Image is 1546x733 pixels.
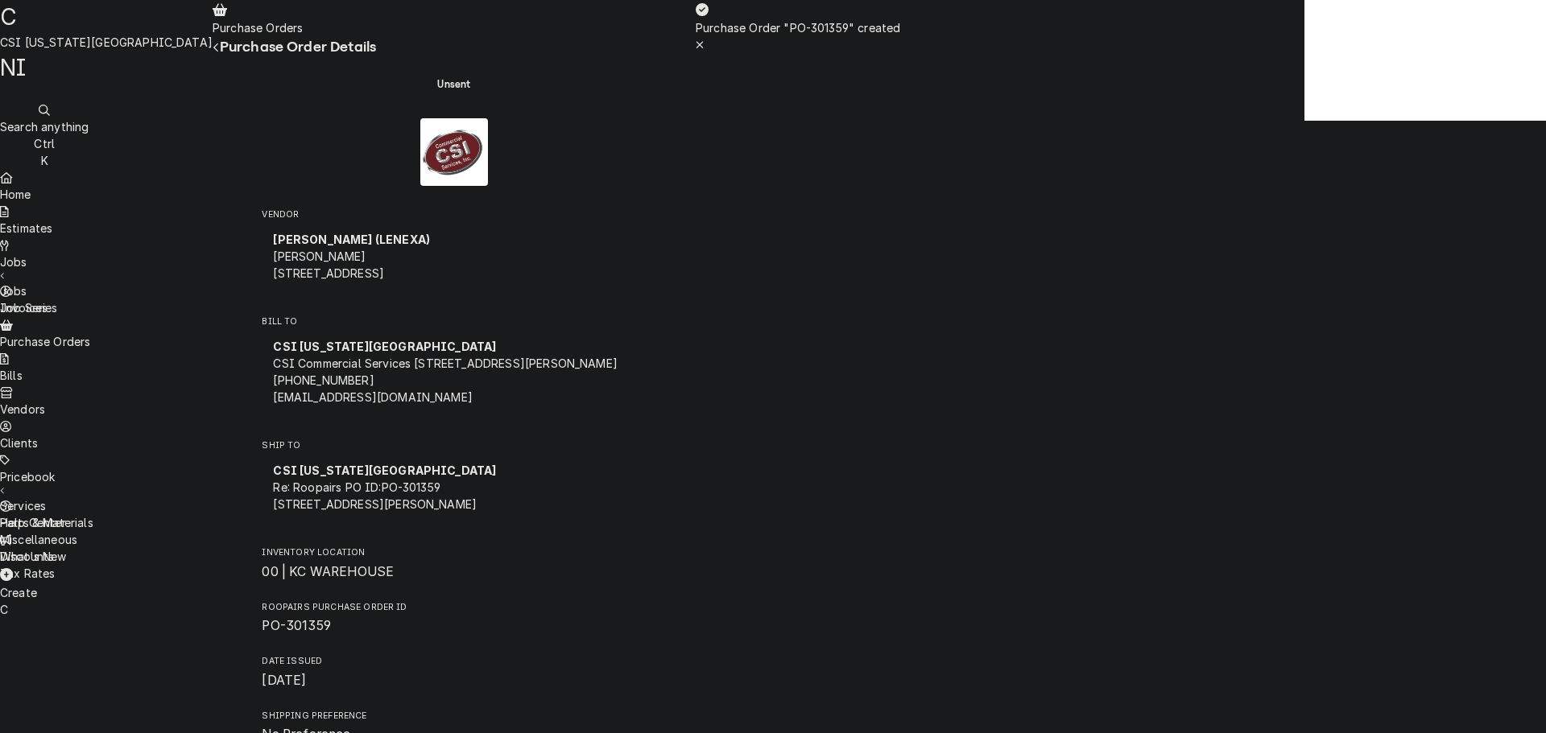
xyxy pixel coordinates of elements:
[262,601,646,636] div: Roopairs Purchase Order ID
[262,331,646,413] div: Bill To
[262,455,646,520] div: Ship To
[273,249,384,280] span: [PERSON_NAME] [STREET_ADDRESS]
[262,546,646,559] span: Inventory Location
[262,673,306,688] span: [DATE]
[262,671,646,690] span: Date Issued
[262,601,646,614] span: Roopairs Purchase Order ID
[262,439,646,527] div: Purchase Order Ship To
[696,19,900,36] div: Purchase Order "PO-301359" created
[262,315,646,328] span: Bill To
[262,315,646,420] div: Purchase Order Bill To
[437,79,470,89] span: Unsent
[262,224,646,295] div: Vendor
[220,39,377,55] span: Purchase Order Details
[262,710,646,723] span: Shipping Preference
[262,562,646,582] span: Inventory Location
[237,70,672,98] div: Status
[262,618,330,633] span: PO-301359
[262,564,394,579] span: 00 | KC WAREHOUSE
[41,154,48,167] span: K
[262,208,646,296] div: Purchase Order Vendor
[273,497,477,511] span: [STREET_ADDRESS][PERSON_NAME]
[262,546,646,581] div: Inventory Location
[34,137,55,150] span: Ctrl
[273,463,496,477] strong: CSI [US_STATE][GEOGRAPHIC_DATA]
[213,39,220,56] button: Navigate back
[262,655,646,668] span: Date Issued
[262,208,646,221] span: Vendor
[273,390,472,404] a: [EMAIL_ADDRESS][DOMAIN_NAME]
[262,331,646,419] div: Bill To
[273,233,430,246] strong: [PERSON_NAME] (LENEXA)
[273,356,617,370] span: CSI Commercial Services [STREET_ADDRESS][PERSON_NAME]
[273,340,496,353] strong: CSI [US_STATE][GEOGRAPHIC_DATA]
[273,373,374,387] a: [PHONE_NUMBER]
[273,480,440,494] span: Re: Roopairs PO ID: PO-301359
[262,455,646,526] div: Ship To
[262,616,646,636] span: Roopairs Purchase Order ID
[213,21,303,35] span: Purchase Orders
[262,655,646,690] div: Date Issued
[262,224,646,289] div: Vendor
[262,439,646,452] span: Ship To
[420,118,488,186] img: Logo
